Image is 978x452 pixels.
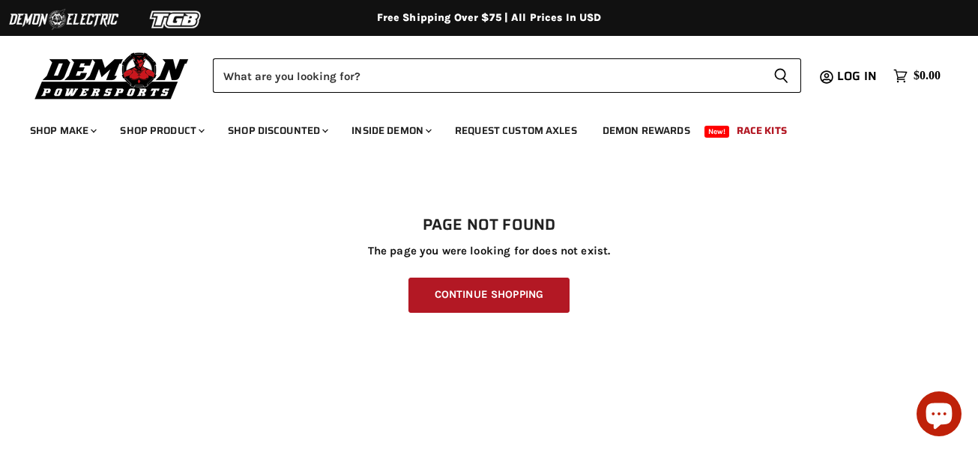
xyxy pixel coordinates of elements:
[408,278,570,313] a: Continue Shopping
[217,115,337,146] a: Shop Discounted
[591,115,701,146] a: Demon Rewards
[19,109,937,146] ul: Main menu
[914,69,941,83] span: $0.00
[725,115,798,146] a: Race Kits
[30,245,948,257] p: The page you were looking for does not exist.
[120,5,232,34] img: TGB Logo 2
[837,67,877,85] span: Log in
[213,58,801,93] form: Product
[19,115,106,146] a: Shop Make
[830,70,886,83] a: Log in
[30,49,194,102] img: Demon Powersports
[213,58,761,93] input: Search
[30,216,948,234] h1: Page not found
[886,65,948,87] a: $0.00
[761,58,801,93] button: Search
[444,115,588,146] a: Request Custom Axles
[340,115,441,146] a: Inside Demon
[704,126,730,138] span: New!
[109,115,214,146] a: Shop Product
[912,391,966,440] inbox-online-store-chat: Shopify online store chat
[7,5,120,34] img: Demon Electric Logo 2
